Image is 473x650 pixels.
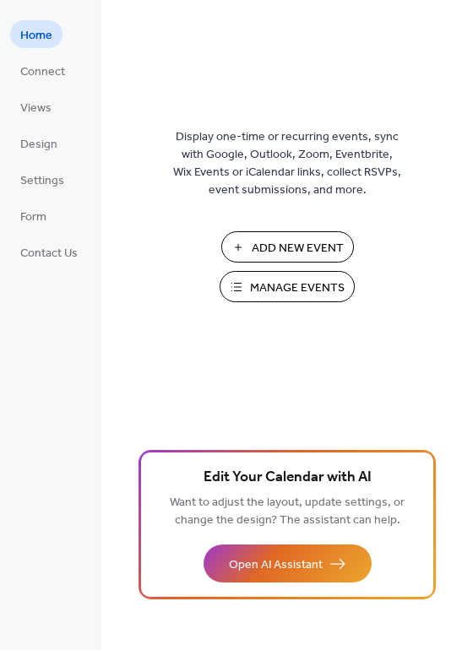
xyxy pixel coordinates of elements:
a: Form [10,202,57,230]
span: Manage Events [250,279,345,297]
a: Home [10,20,63,48]
button: Manage Events [220,271,355,302]
span: Views [20,100,52,117]
span: Contact Us [20,245,78,263]
a: Views [10,93,62,121]
span: Want to adjust the layout, update settings, or change the design? The assistant can help. [170,491,405,532]
button: Open AI Assistant [204,544,372,582]
span: Design [20,136,57,154]
span: Form [20,209,46,226]
a: Settings [10,165,74,193]
a: Connect [10,57,75,84]
span: Home [20,27,52,45]
span: Settings [20,172,64,190]
a: Design [10,129,68,157]
button: Add New Event [221,231,354,263]
span: Edit Your Calendar with AI [204,466,372,490]
span: Add New Event [252,240,344,257]
a: Contact Us [10,238,88,266]
span: Connect [20,63,65,81]
span: Open AI Assistant [229,556,323,574]
span: Display one-time or recurring events, sync with Google, Outlook, Zoom, Eventbrite, Wix Events or ... [173,128,401,199]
